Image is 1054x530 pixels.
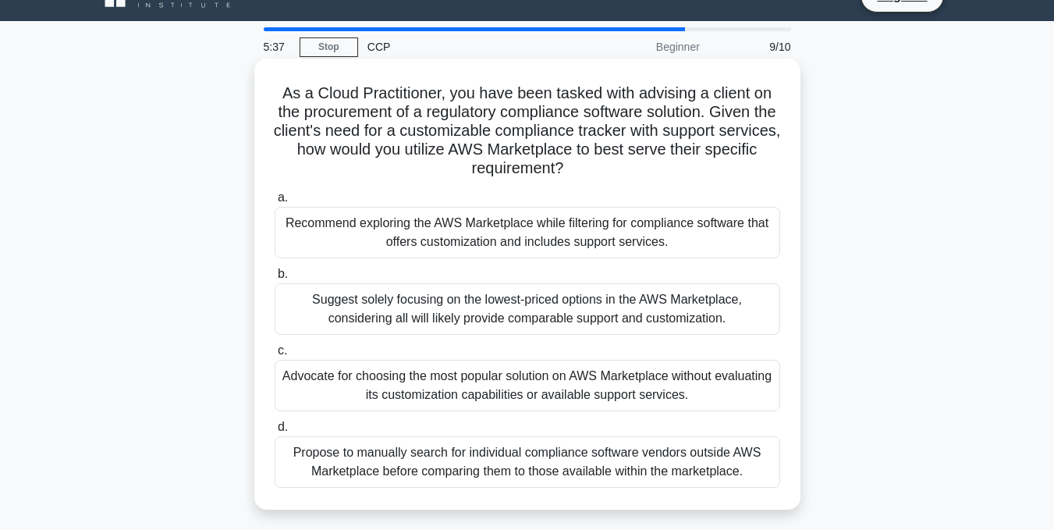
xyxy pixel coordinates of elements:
div: Recommend exploring the AWS Marketplace while filtering for compliance software that offers custo... [275,207,780,258]
div: Suggest solely focusing on the lowest-priced options in the AWS Marketplace, considering all will... [275,283,780,335]
span: a. [278,190,288,204]
div: CCP [358,31,573,62]
span: d. [278,420,288,433]
span: c. [278,343,287,357]
div: Propose to manually search for individual compliance software vendors outside AWS Marketplace bef... [275,436,780,488]
div: Beginner [573,31,709,62]
a: Stop [300,37,358,57]
div: 9/10 [709,31,800,62]
div: Advocate for choosing the most popular solution on AWS Marketplace without evaluating its customi... [275,360,780,411]
span: b. [278,267,288,280]
div: 5:37 [254,31,300,62]
h5: As a Cloud Practitioner, you have been tasked with advising a client on the procurement of a regu... [273,84,782,179]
